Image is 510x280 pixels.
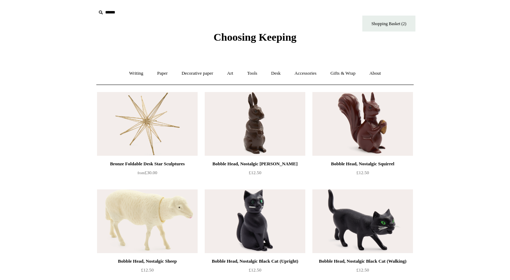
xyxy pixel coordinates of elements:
img: Bobble Head, Nostalgic Brown Bunny [205,92,305,156]
a: Bobble Head, Nostalgic Brown Bunny Bobble Head, Nostalgic Brown Bunny [205,92,305,156]
span: £12.50 [141,267,154,273]
span: £30.00 [137,170,157,175]
span: £12.50 [356,170,369,175]
div: Bobble Head, Nostalgic Squirrel [314,160,411,168]
img: Bobble Head, Nostalgic Black Cat (Walking) [312,189,413,253]
a: Tools [241,64,264,83]
div: Bobble Head, Nostalgic Sheep [99,257,196,265]
img: Bronze Foldable Desk Star Sculptures [97,92,198,156]
div: Bobble Head, Nostalgic Black Cat (Walking) [314,257,411,265]
a: Shopping Basket (2) [362,16,415,32]
div: Bronze Foldable Desk Star Sculptures [99,160,196,168]
div: Bobble Head, Nostalgic Black Cat (Upright) [206,257,304,265]
a: Decorative paper [175,64,220,83]
span: £12.50 [356,267,369,273]
a: Desk [265,64,287,83]
a: Art [221,64,239,83]
a: Bobble Head, Nostalgic [PERSON_NAME] £12.50 [205,160,305,189]
a: Gifts & Wrap [324,64,362,83]
img: Bobble Head, Nostalgic Black Cat (Upright) [205,189,305,253]
a: Paper [151,64,174,83]
div: Bobble Head, Nostalgic [PERSON_NAME] [206,160,304,168]
img: Bobble Head, Nostalgic Sheep [97,189,198,253]
a: Bobble Head, Nostalgic Black Cat (Upright) Bobble Head, Nostalgic Black Cat (Upright) [205,189,305,253]
span: from [137,171,144,175]
a: About [363,64,387,83]
span: £12.50 [249,267,261,273]
a: Bobble Head, Nostalgic Squirrel £12.50 [312,160,413,189]
span: Choosing Keeping [214,31,296,43]
a: Accessories [288,64,323,83]
a: Writing [123,64,150,83]
a: Bobble Head, Nostalgic Squirrel Bobble Head, Nostalgic Squirrel [312,92,413,156]
span: £12.50 [249,170,261,175]
a: Choosing Keeping [214,37,296,42]
a: Bronze Foldable Desk Star Sculptures from£30.00 [97,160,198,189]
a: Bobble Head, Nostalgic Black Cat (Walking) Bobble Head, Nostalgic Black Cat (Walking) [312,189,413,253]
a: Bobble Head, Nostalgic Sheep Bobble Head, Nostalgic Sheep [97,189,198,253]
img: Bobble Head, Nostalgic Squirrel [312,92,413,156]
a: Bronze Foldable Desk Star Sculptures Bronze Foldable Desk Star Sculptures [97,92,198,156]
